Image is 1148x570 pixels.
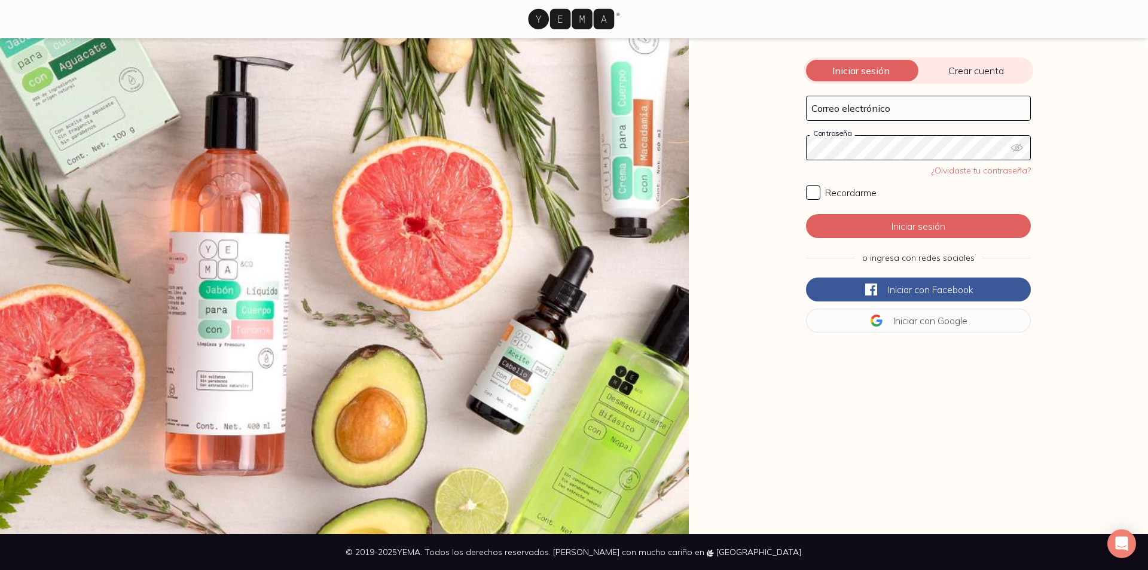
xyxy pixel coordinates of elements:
button: Iniciar conFacebook [806,278,1031,301]
label: Contraseña [810,129,855,138]
div: Open Intercom Messenger [1107,529,1136,558]
span: [PERSON_NAME] con mucho cariño en [GEOGRAPHIC_DATA]. [553,547,803,557]
button: Iniciar sesión [806,214,1031,238]
span: Recordarme [825,187,877,199]
a: ¿Olvidaste tu contraseña? [932,165,1031,176]
span: Crear cuenta [918,65,1033,77]
input: Recordarme [806,185,820,200]
button: Iniciar conGoogle [806,309,1031,333]
span: Iniciar con [888,284,930,295]
span: Iniciar sesión [804,65,918,77]
span: Iniciar con [893,315,935,327]
span: o ingresa con redes sociales [862,252,975,263]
